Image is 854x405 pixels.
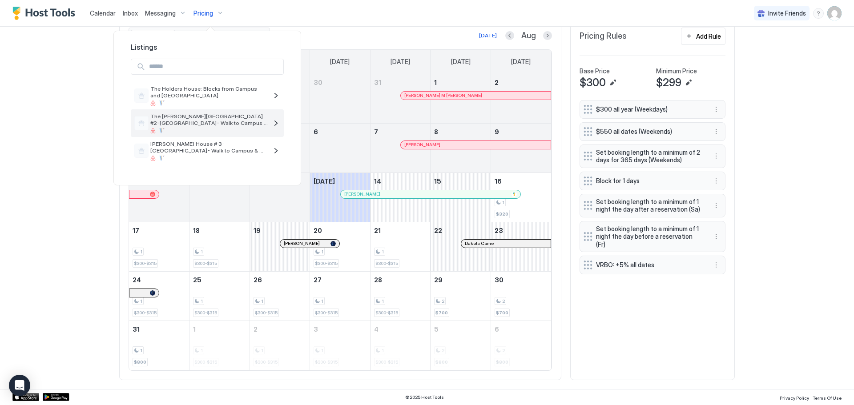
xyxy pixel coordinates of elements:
input: Input Field [145,59,283,74]
span: The Holders House: Blocks from Campus and [GEOGRAPHIC_DATA] [150,85,268,99]
div: Open Intercom Messenger [9,375,30,396]
span: The [PERSON_NAME][GEOGRAPHIC_DATA] #2-[GEOGRAPHIC_DATA]- Walk to Campus & Downtown [150,113,268,126]
span: Listings [122,43,293,52]
span: [PERSON_NAME] House # 3 · [GEOGRAPHIC_DATA]- Walk to Campus & Downtown [150,140,268,154]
